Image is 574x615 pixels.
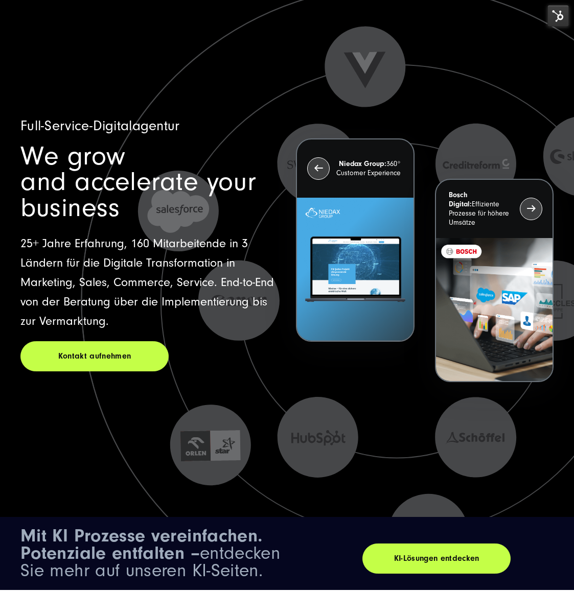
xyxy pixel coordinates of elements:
[436,238,553,381] img: BOSCH - Kundeprojekt - Digital Transformation Agentur SUNZINET
[20,234,278,331] p: 25+ Jahre Erfahrung, 160 Mitarbeitende in 3 Ländern für die Digitale Transformation in Marketing,...
[20,525,262,563] span: Mit KI Prozesse vereinfachen. Potenziale entfalten –
[20,141,256,223] span: We grow and accelerate your business
[20,118,180,134] span: Full-Service-Digitalagentur
[20,526,280,581] span: entdecken Sie mehr auf unseren KI-Seiten.
[335,159,401,178] p: 360° Customer Experience
[297,198,414,341] img: Letztes Projekt von Niedax. Ein Laptop auf dem die Niedax Website geöffnet ist, auf blauem Hinter...
[449,191,472,208] strong: Bosch Digital:
[449,191,514,227] p: Effiziente Prozesse für höhere Umsätze
[362,543,511,574] a: KI-Lösungen entdecken
[20,341,169,371] a: Kontakt aufnehmen
[339,160,386,168] strong: Niedax Group:
[547,5,569,27] img: HubSpot Tools-Menüschalter
[296,138,415,342] button: Niedax Group:360° Customer Experience Letztes Projekt von Niedax. Ein Laptop auf dem die Niedax W...
[435,179,554,382] button: Bosch Digital:Effiziente Prozesse für höhere Umsätze BOSCH - Kundeprojekt - Digital Transformatio...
